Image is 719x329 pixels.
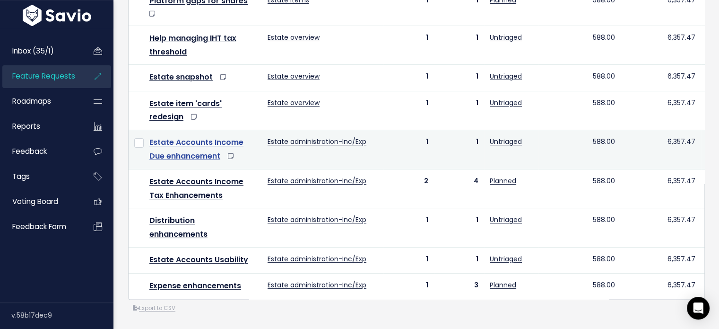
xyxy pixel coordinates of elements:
td: 1 [434,208,484,248]
img: logo-white.9d6f32f41409.svg [20,4,94,26]
td: 588.00 [538,208,621,248]
a: Estate overview [268,98,320,107]
td: 1 [434,26,484,65]
td: 1 [434,130,484,169]
td: 588.00 [538,91,621,130]
a: Untriaged [490,98,522,107]
td: 1 [383,130,434,169]
td: 588.00 [538,248,621,274]
a: Tags [2,166,78,187]
td: 6,357.47 [621,26,701,65]
a: Estate item 'cards' redesign [149,98,222,123]
span: Tags [12,171,30,181]
a: Feedback form [2,216,78,238]
a: Help managing IHT tax threshold [149,33,236,57]
a: Untriaged [490,33,522,42]
a: Planned [490,176,516,186]
td: 6,357.47 [621,65,701,91]
a: Estate administration-Inc/Exp [268,280,366,290]
a: Expense enhancements [149,280,241,291]
td: 588.00 [538,130,621,169]
div: Open Intercom Messenger [687,297,710,320]
td: 1 [383,208,434,248]
a: Estate administration-Inc/Exp [268,254,366,264]
a: Estate overview [268,33,320,42]
td: 588.00 [538,169,621,208]
td: 6,357.47 [621,248,701,274]
a: Estate Accounts Income Due enhancement [149,137,243,161]
span: Feature Requests [12,71,75,81]
span: Reports [12,121,40,131]
a: Inbox (35/1) [2,40,78,62]
span: Roadmaps [12,96,51,106]
a: Roadmaps [2,90,78,112]
a: Voting Board [2,191,78,213]
a: Untriaged [490,215,522,224]
a: Estate snapshot [149,71,213,82]
a: Estate Accounts Usability [149,254,248,265]
span: Inbox (35/1) [12,46,54,56]
a: Estate Accounts Income Tax Enhancements [149,176,243,201]
td: 1 [383,248,434,274]
div: v.58b17dec9 [11,303,113,328]
td: 1 [434,91,484,130]
td: 1 [434,65,484,91]
td: 1 [383,274,434,300]
a: Distribution enhancements [149,215,208,240]
a: Estate administration-Inc/Exp [268,137,366,146]
a: Planned [490,280,516,290]
span: Feedback form [12,222,66,231]
a: Feature Requests [2,65,78,87]
td: 4 [434,169,484,208]
td: 6,357.47 [621,130,701,169]
td: 3 [434,274,484,300]
a: Estate overview [268,71,320,81]
td: 1 [434,248,484,274]
a: Untriaged [490,254,522,264]
td: 588.00 [538,274,621,300]
td: 588.00 [538,26,621,65]
td: 1 [383,91,434,130]
a: Estate administration-Inc/Exp [268,215,366,224]
td: 1 [383,26,434,65]
td: 6,357.47 [621,169,701,208]
td: 1 [383,65,434,91]
a: Reports [2,116,78,137]
a: Untriaged [490,71,522,81]
span: Feedback [12,146,47,156]
a: Estate administration-Inc/Exp [268,176,366,186]
td: 6,357.47 [621,208,701,248]
td: 588.00 [538,65,621,91]
span: Voting Board [12,196,58,206]
td: 6,357.47 [621,274,701,300]
td: 6,357.47 [621,91,701,130]
a: Feedback [2,141,78,162]
a: Export to CSV [133,304,175,312]
td: 2 [383,169,434,208]
a: Untriaged [490,137,522,146]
